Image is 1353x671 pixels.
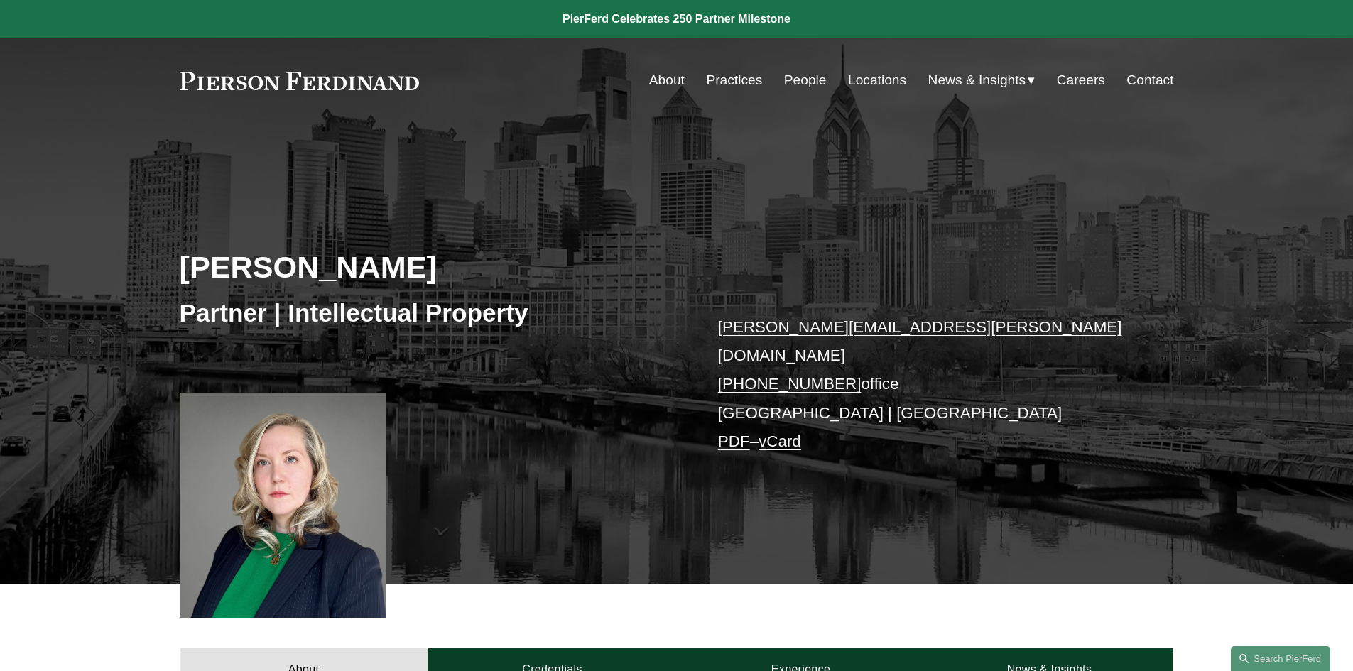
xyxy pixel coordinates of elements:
[1126,67,1173,94] a: Contact
[180,249,677,285] h2: [PERSON_NAME]
[1231,646,1330,671] a: Search this site
[759,432,801,450] a: vCard
[718,318,1122,364] a: [PERSON_NAME][EMAIL_ADDRESS][PERSON_NAME][DOMAIN_NAME]
[718,313,1132,457] p: office [GEOGRAPHIC_DATA] | [GEOGRAPHIC_DATA] –
[718,432,750,450] a: PDF
[784,67,827,94] a: People
[928,67,1036,94] a: folder dropdown
[180,298,677,329] h3: Partner | Intellectual Property
[848,67,906,94] a: Locations
[718,375,862,393] a: [PHONE_NUMBER]
[706,67,762,94] a: Practices
[928,68,1026,93] span: News & Insights
[1057,67,1105,94] a: Careers
[649,67,685,94] a: About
